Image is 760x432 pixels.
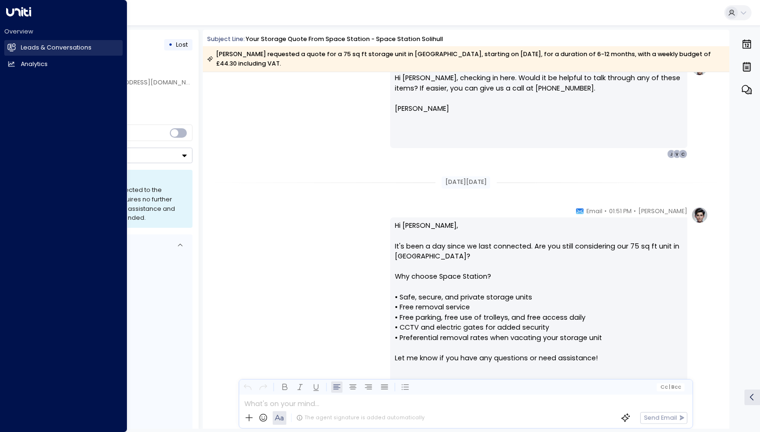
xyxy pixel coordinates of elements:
span: Email [586,207,602,216]
img: profile-logo.png [691,207,708,224]
div: Your storage quote from Space Station - Space Station Solihull [246,35,443,44]
div: V [673,150,681,158]
span: Hi [PERSON_NAME], checking in here. Would it be helpful to talk through any of these items? If ea... [395,73,682,93]
div: C [678,150,687,158]
span: | [669,384,670,390]
a: Analytics [4,57,123,72]
span: • [634,207,636,216]
a: Leads & Conversations [4,40,123,56]
button: Cc|Bcc [657,383,685,391]
span: • [604,207,607,216]
p: Hi [PERSON_NAME], It's been a day since we last connected. Are you still considering our 75 sq ft... [395,221,682,394]
h2: Overview [4,27,123,36]
div: The agent signature is added automatically [296,414,425,422]
div: [DATE][DATE] [442,176,490,189]
h2: Analytics [21,60,48,69]
span: [PERSON_NAME] [638,207,687,216]
span: [PERSON_NAME] [395,104,449,114]
div: J [667,150,676,158]
span: 01:51 PM [609,207,632,216]
div: [PERSON_NAME] requested a quote for a 75 sq ft storage unit in [GEOGRAPHIC_DATA], starting on [DA... [207,50,724,68]
span: Subject Line: [207,35,245,43]
button: Undo [242,382,254,393]
h2: Leads & Conversations [21,43,92,52]
span: Cc Bcc [660,384,682,390]
div: • [168,37,173,52]
span: Lost [176,41,188,49]
button: Redo [258,382,269,393]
